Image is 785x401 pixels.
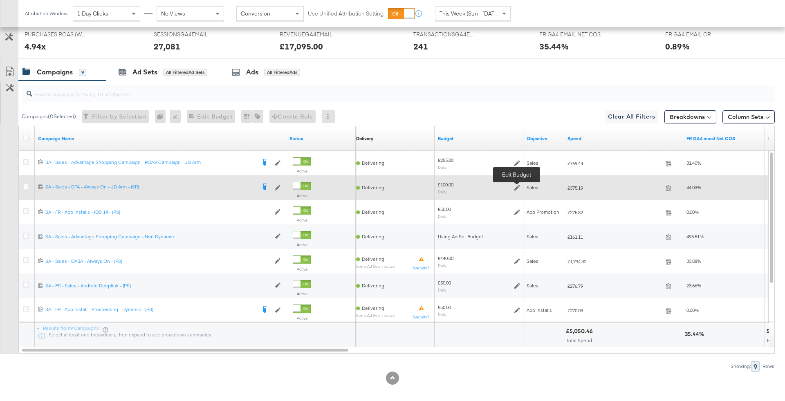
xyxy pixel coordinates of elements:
[567,160,662,166] span: £769.44
[45,159,256,167] a: SA - Sales - Advantage Shopping Campaign - ROAS Campaign - JD Arm
[438,312,446,317] sub: Daily
[686,135,762,142] a: FR GA4 Net COS
[45,233,270,240] a: SA - Sales - Advantage Shopping Campaign - Non Dynamic
[280,31,341,38] span: REVENUEGA4EMAIL
[567,258,662,264] span: £1,794.32
[362,282,384,289] span: Delivering
[527,307,552,313] span: App Installs
[438,233,520,240] div: Using Ad Set Budget
[45,306,256,313] div: SA - FR - App Install - Prospecting - Dynamic - (PS)
[246,67,258,77] div: Ads
[154,31,215,38] span: SESSIONSGA4EMAIL
[605,110,658,123] button: Clear All Filters
[362,209,384,215] span: Delivering
[438,206,451,213] div: £50.00
[608,112,655,122] span: Clear All Filters
[539,31,601,38] span: FR GA4 EMAIL NET COS
[438,165,446,170] sub: Daily
[356,135,373,142] a: Reflects the ability of your Ad Campaign to achieve delivery based on ad states, schedule and bud...
[567,307,662,314] span: £270.03
[45,209,270,216] a: SA - FR - App installs - iOS 14 - (PS)
[438,189,446,194] sub: Daily
[686,160,701,166] span: 31.40%
[438,255,453,262] div: £440.00
[527,209,559,215] span: App Promotion
[362,184,384,190] span: Delivering
[685,330,707,338] div: 35.44%
[362,305,384,311] span: Delivering
[280,40,323,52] div: £17,095.00
[45,282,270,289] a: SA - FR - Sales - Android Deeplink - (PS)
[527,258,538,264] span: Sales
[293,316,311,321] label: Active
[767,337,783,343] span: People
[762,363,775,369] div: Rows
[686,209,699,215] span: 0.00%
[25,40,46,52] div: 4.94x
[664,110,716,123] button: Breakdowns
[527,233,538,240] span: Sales
[730,363,751,369] div: Showing:
[32,83,706,99] input: Search Campaigns by Name, ID or Objective
[45,233,270,240] div: SA - Sales - Advantage Shopping Campaign - Non Dynamic
[527,135,561,142] a: Your campaign's objective.
[25,31,86,38] span: PURCHASES ROAS (WEBSITE EVENTS)
[45,184,256,190] div: SA - Sales - DPA - Always On - JD Arm - (SR)
[164,69,207,76] div: All Filtered Ad Sets
[45,184,256,192] a: SA - Sales - DPA - Always On - JD Arm - (SR)
[665,40,690,52] div: 0.89%
[686,307,699,313] span: 0.00%
[438,304,451,311] div: £50.00
[25,11,69,16] div: Attribution Window:
[362,256,384,262] span: Delivering
[45,306,256,314] a: SA - FR - App Install - Prospecting - Dynamic - (PS)
[438,157,453,164] div: £255.00
[566,327,595,335] div: £5,050.46
[37,67,73,77] div: Campaigns
[293,168,311,174] label: Active
[77,10,108,17] span: 1 Day Clicks
[567,209,662,215] span: £275.82
[413,31,475,38] span: TRANSACTIONSGA4EMAIL
[293,267,311,272] label: Active
[308,10,385,18] label: Use Unified Attribution Setting:
[356,264,395,269] sub: Some Ad Sets Inactive
[293,291,311,296] label: Active
[686,258,701,264] span: 33.88%
[751,361,760,372] div: 9
[154,40,180,52] div: 27,081
[438,263,446,268] sub: Daily
[438,214,446,219] sub: Daily
[362,233,384,240] span: Delivering
[539,40,569,52] div: 35.44%
[38,135,283,142] a: Your campaign name.
[527,184,538,190] span: Sales
[686,282,701,289] span: 23.66%
[567,283,662,289] span: £276.79
[413,40,428,52] div: 241
[241,10,270,17] span: Conversion
[161,10,185,17] span: No Views
[527,282,538,289] span: Sales
[45,258,270,265] a: SA - Sales - DABA - Always On - (PS)
[438,280,451,286] div: £50.00
[567,234,662,240] span: £161.11
[438,181,453,188] div: £100.00
[440,10,501,17] span: This Week (Sun - [DATE])
[438,287,446,292] sub: Daily
[22,113,76,120] div: Campaigns ( 0 Selected)
[45,282,270,289] div: SA - FR - Sales - Android Deeplink - (PS)
[132,67,157,77] div: Ad Sets
[155,110,170,123] div: 0
[686,184,701,190] span: 44.03%
[438,135,520,142] a: The maximum amount you're willing to spend on your ads, on average each day or over the lifetime ...
[79,69,86,76] div: 9
[362,160,384,166] span: Delivering
[665,31,727,38] span: FR GA4 EMAIL CR
[289,135,352,142] a: Shows the current state of your Ad Campaign.
[265,69,300,76] div: All Filtered Ads
[356,313,395,318] sub: Some Ad Sets Inactive
[356,135,373,142] div: Delivery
